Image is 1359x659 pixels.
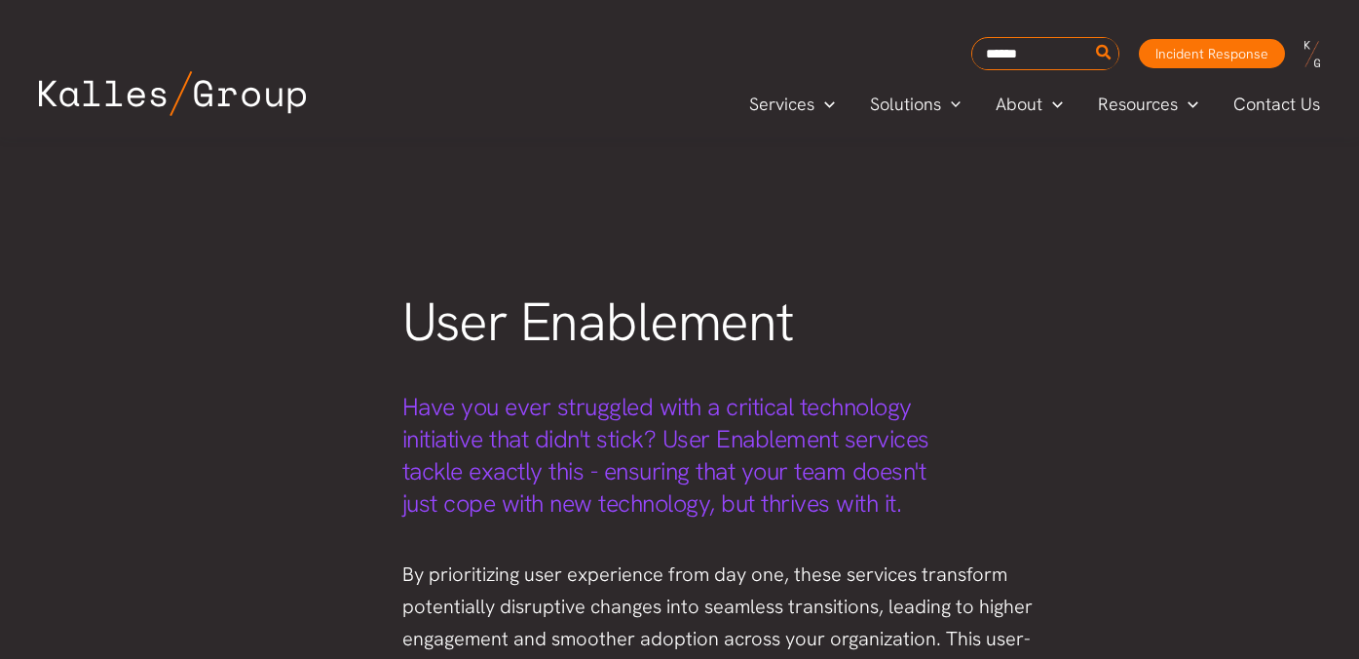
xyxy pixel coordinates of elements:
nav: Primary Site Navigation [732,88,1340,120]
a: ServicesMenu Toggle [732,90,852,119]
span: Have you ever struggled with a critical technology initiative that didn't stick? User Enablement ... [402,391,929,520]
a: Incident Response [1139,39,1285,68]
a: AboutMenu Toggle [978,90,1080,119]
span: Services [749,90,814,119]
span: Menu Toggle [1178,90,1198,119]
span: Menu Toggle [814,90,835,119]
button: Search [1092,38,1116,69]
span: About [996,90,1042,119]
span: Resources [1098,90,1178,119]
span: Solutions [870,90,941,119]
a: Contact Us [1216,90,1340,119]
img: Kalles Group [39,71,306,116]
a: SolutionsMenu Toggle [852,90,979,119]
span: Menu Toggle [1042,90,1063,119]
span: Menu Toggle [941,90,962,119]
span: Contact Us [1233,90,1320,119]
a: ResourcesMenu Toggle [1080,90,1216,119]
span: User Enablement [402,287,794,357]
